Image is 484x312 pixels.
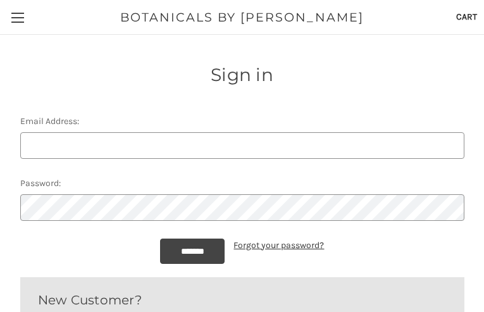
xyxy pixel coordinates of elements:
span: BOTANICALS BY [PERSON_NAME] [120,8,364,27]
span: Toggle menu [11,17,24,18]
h1: Sign in [13,61,471,88]
a: Forgot your password? [233,239,324,252]
label: Email Address: [20,115,464,128]
h2: New Customer? [38,290,447,309]
span: Cart [456,11,477,22]
label: Password: [20,177,464,190]
a: Cart with 0 items [449,1,484,32]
